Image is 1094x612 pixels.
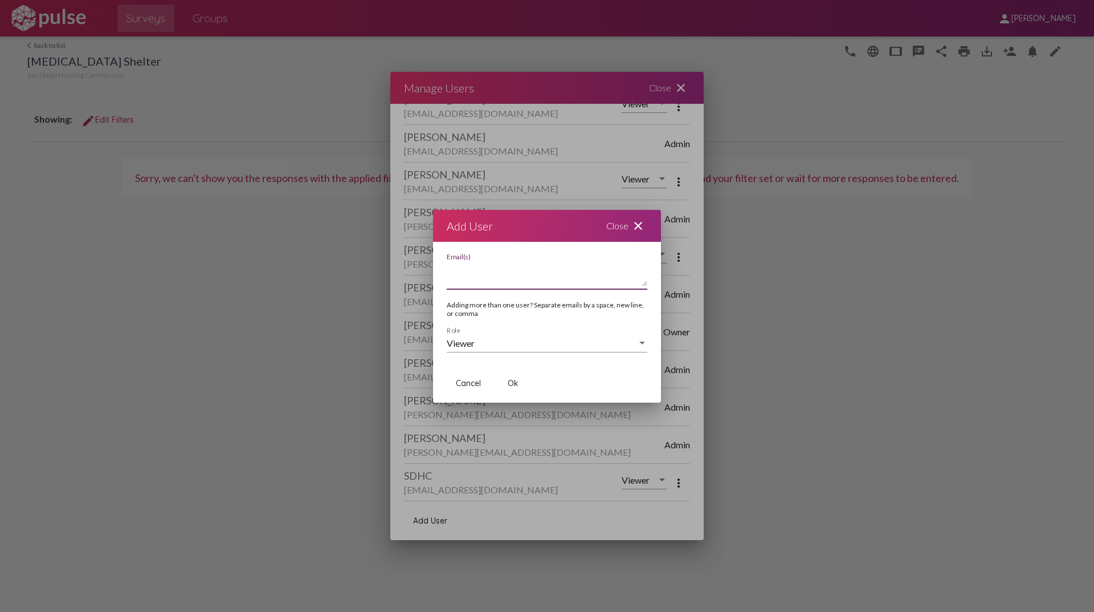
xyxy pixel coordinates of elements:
[447,373,490,394] button: Cancel
[593,210,661,242] div: Close
[631,219,645,233] mat-icon: close
[447,217,493,235] div: Add User
[495,373,531,394] button: Ok
[456,378,481,388] span: Cancel
[447,301,647,327] div: Adding more than one user? Separate emails by a space, new line, or comma
[508,378,519,388] span: Ok
[447,338,475,348] span: Viewer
